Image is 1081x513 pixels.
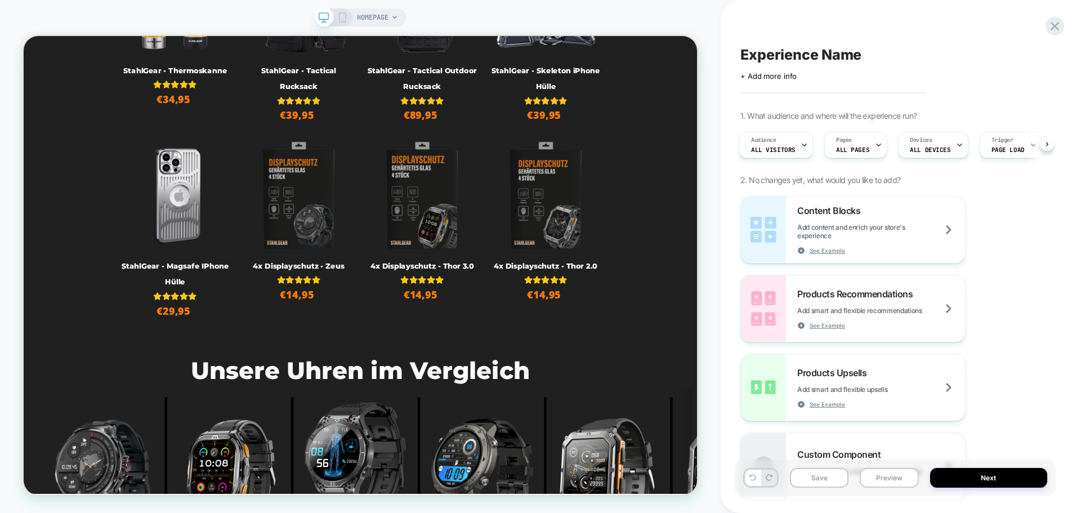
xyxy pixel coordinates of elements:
[797,385,915,394] span: Add smart and flexible upsells
[293,296,441,317] h3: 4x Displayschutz - Zeus
[790,468,848,488] button: Save
[671,336,721,353] div: €14,95
[751,146,796,154] span: All Visitors
[797,223,965,240] span: Add content and enrich your store's experience
[293,139,441,287] img: 4x Displayschutz - Zeus
[991,146,1025,154] span: Page Load
[860,468,918,488] button: Preview
[671,96,721,114] div: €39,95
[458,296,606,317] h3: 4x Displayschutz - Thor 3.0
[991,136,1013,144] span: Trigger
[836,136,852,144] span: Pages
[810,322,845,329] span: See Example
[128,35,276,56] h3: StahlGear - Thermoskanne
[177,75,227,92] div: €34,95
[797,367,872,378] span: Products Upsells
[177,357,227,374] div: €29,95
[751,136,776,144] span: Audience
[506,96,556,114] div: €89,95
[797,306,950,315] span: Add smart and flexible recommendations
[622,35,770,78] h3: StahlGear - Skeleton iPhone Hülle
[930,468,1048,488] button: Next
[458,35,606,78] h3: StahlGear - Tactical Outdoor Rucksack
[797,288,918,300] span: Products Recommendations
[797,449,886,460] span: Custom Component
[836,146,869,154] span: ALL PAGES
[622,139,770,287] img: 4x Displayschutz - Thor 2.0
[810,400,845,408] span: See Example
[740,111,917,121] span: 1. What audience and where will the experience run?
[622,296,770,317] h3: 4x Displayschutz - Thor 2.0
[293,35,441,78] h3: StahlGear - Tactical Rucksack
[910,136,932,144] span: Devices
[458,139,606,287] img: 4x Displayschutz - Thor 3.0
[128,139,276,287] img: StahlGear - Magsafe IPhone Hülle
[740,46,861,63] span: Experience Name
[506,336,556,353] div: €14,95
[810,247,845,255] span: See Example
[910,146,950,154] span: ALL DEVICES
[357,8,388,26] span: HOMEPAGE
[128,296,276,338] h3: StahlGear - Magsafe IPhone Hülle
[342,336,392,353] div: €14,95
[740,175,900,185] span: 2. No changes yet, what would you like to add?
[740,72,797,81] span: + Add more info
[797,205,866,216] span: Content Blocks
[223,427,676,465] a: Unsere Uhren im Vergleich
[342,96,392,114] div: €39,95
